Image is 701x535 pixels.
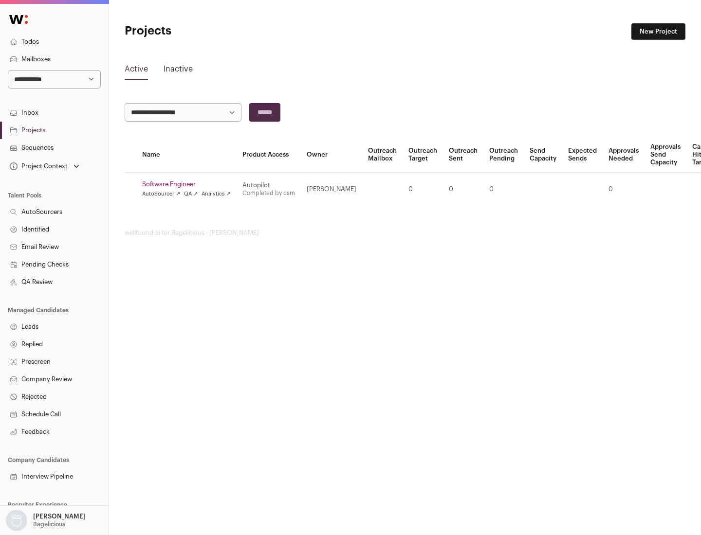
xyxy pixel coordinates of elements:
[33,520,65,528] p: Bagelicious
[483,173,524,206] td: 0
[242,190,295,196] a: Completed by csm
[443,173,483,206] td: 0
[645,137,686,173] th: Approvals Send Capacity
[301,173,362,206] td: [PERSON_NAME]
[202,190,230,198] a: Analytics ↗
[237,137,301,173] th: Product Access
[4,510,88,531] button: Open dropdown
[8,160,81,173] button: Open dropdown
[301,137,362,173] th: Owner
[631,23,685,40] a: New Project
[562,137,603,173] th: Expected Sends
[125,23,312,39] h1: Projects
[125,63,148,79] a: Active
[164,63,193,79] a: Inactive
[524,137,562,173] th: Send Capacity
[403,173,443,206] td: 0
[142,190,180,198] a: AutoSourcer ↗
[125,229,685,237] footer: wellfound:ai for Bagelicious - [PERSON_NAME]
[142,180,231,188] a: Software Engineer
[603,137,645,173] th: Approvals Needed
[362,137,403,173] th: Outreach Mailbox
[242,181,295,189] div: Autopilot
[603,173,645,206] td: 0
[8,162,68,170] div: Project Context
[184,190,198,198] a: QA ↗
[483,137,524,173] th: Outreach Pending
[33,513,86,520] p: [PERSON_NAME]
[6,510,27,531] img: nopic.png
[443,137,483,173] th: Outreach Sent
[403,137,443,173] th: Outreach Target
[4,10,33,29] img: Wellfound
[136,137,237,173] th: Name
